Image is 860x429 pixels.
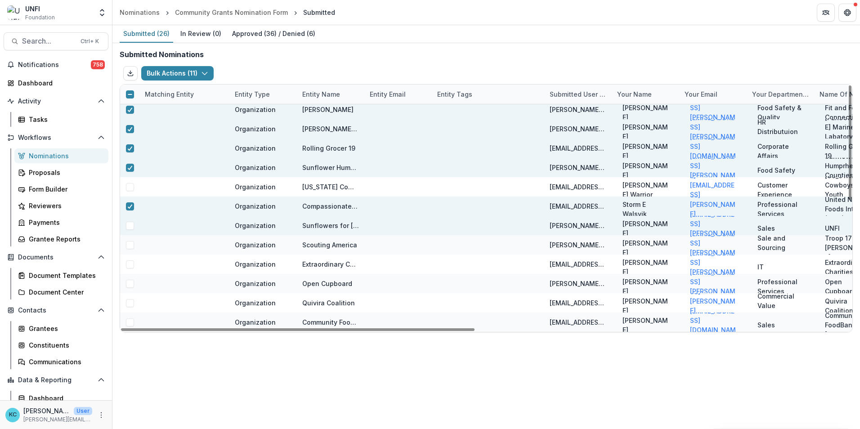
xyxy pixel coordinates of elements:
div: Compassionate Home Health Care [302,201,359,211]
div: [US_STATE] Cowboys Youth Organization [302,182,359,192]
div: Entity Name [297,85,364,104]
div: Grantees [29,324,101,333]
a: Nominations [116,6,163,19]
span: Notifications [18,61,91,69]
div: Scouting America [302,240,357,250]
a: Reviewers [14,198,108,213]
button: Bulk Actions (11) [141,66,214,80]
div: Matching Entity [139,85,229,104]
div: Sunflowers for [PERSON_NAME] [302,221,359,230]
p: Sales [757,223,775,233]
div: Organization [235,182,276,192]
div: Entity Tags [432,89,478,99]
div: Your name [612,85,679,104]
div: Your email [679,89,723,99]
div: [EMAIL_ADDRESS][DOMAIN_NAME] [550,317,606,327]
button: Open Workflows [4,130,108,145]
div: Organization [235,259,276,269]
p: [PERSON_NAME] [623,316,668,335]
div: Extraordinary Charities, Inc. [302,259,359,269]
p: [PERSON_NAME] [623,277,668,296]
div: Entity Type [229,85,297,104]
div: [EMAIL_ADDRESS][DOMAIN_NAME] [550,182,606,192]
p: Sales [757,320,775,330]
p: Customer Experience [757,180,803,199]
a: Payments [14,215,108,230]
a: Proposals [14,165,108,180]
p: [PERSON_NAME] [623,161,668,180]
div: Submitted User Email [544,85,612,104]
a: Dashboard [4,76,108,90]
div: Document Center [29,287,101,297]
div: Organization [235,221,276,230]
div: Entity Tags [432,85,544,104]
a: Form Builder [14,182,108,197]
div: Open Cupboard [302,279,352,288]
p: Commercial Value Creation [757,291,803,320]
button: Search... [4,32,108,50]
button: Open Documents [4,250,108,264]
p: [PERSON_NAME] [623,103,668,122]
div: Ctrl + K [79,36,101,46]
div: [PERSON_NAME] Marine Laboratory & Aquarium [302,124,359,134]
div: Grantee Reports [29,234,101,244]
div: Entity Type [229,89,275,99]
p: Professional Services [757,200,803,219]
div: Organization [235,279,276,288]
div: [PERSON_NAME][EMAIL_ADDRESS][PERSON_NAME][DOMAIN_NAME] [550,240,606,250]
div: Nominations [29,151,101,161]
p: [PERSON_NAME][EMAIL_ADDRESS][PERSON_NAME][DOMAIN_NAME] [23,416,92,424]
div: Constituents [29,340,101,350]
p: IT [757,262,764,272]
a: Approved (36) / Denied (6) [228,25,319,43]
p: Commodity Sale and Sourcing Manager - Meat [757,224,803,271]
p: Storm E Walsvik [623,200,668,219]
div: Organization [235,105,276,114]
div: Kristine Creveling [9,412,17,418]
p: [PERSON_NAME] [623,142,668,161]
div: [PERSON_NAME][EMAIL_ADDRESS][PERSON_NAME][DOMAIN_NAME] [550,124,606,134]
div: Communications [29,357,101,366]
div: Submitted [303,8,335,17]
div: Payments [29,218,101,227]
div: Entity Email [364,85,432,104]
p: [PERSON_NAME] [23,406,70,416]
div: In Review ( 0 ) [177,27,225,40]
a: Community Grants Nomination Form [171,6,291,19]
p: Food Safety [757,165,795,175]
div: Form Builder [29,184,101,194]
div: Your department at [GEOGRAPHIC_DATA] [747,85,814,104]
a: Nominations [14,148,108,163]
div: Organization [235,317,276,327]
div: Your email [679,85,747,104]
span: Data & Reporting [18,376,94,384]
p: [PERSON_NAME] Warrior [623,180,668,199]
button: Open Activity [4,94,108,108]
div: Tasks [29,115,101,124]
a: Document Templates [14,268,108,283]
a: Communications [14,354,108,369]
div: Reviewers [29,201,101,210]
a: Tasks [14,112,108,127]
span: Foundation [25,13,55,22]
div: Document Templates [29,271,101,280]
img: UNFI [7,5,22,20]
div: [PERSON_NAME][EMAIL_ADDRESS][PERSON_NAME][DOMAIN_NAME] [550,163,606,172]
span: Activity [18,98,94,105]
div: Dashboard [29,393,101,403]
a: Grantees [14,321,108,336]
p: HR Distributuion Center [757,117,803,146]
p: User [74,407,92,415]
p: [PERSON_NAME] [623,258,668,277]
p: [PERSON_NAME] [623,296,668,315]
div: Community Grants Nomination Form [175,8,288,17]
div: Approved ( 36 ) / Denied ( 6 ) [228,27,319,40]
a: Document Center [14,285,108,299]
div: Entity Name [297,89,345,99]
a: Dashboard [14,391,108,406]
div: Quivira Coalition [302,298,355,308]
